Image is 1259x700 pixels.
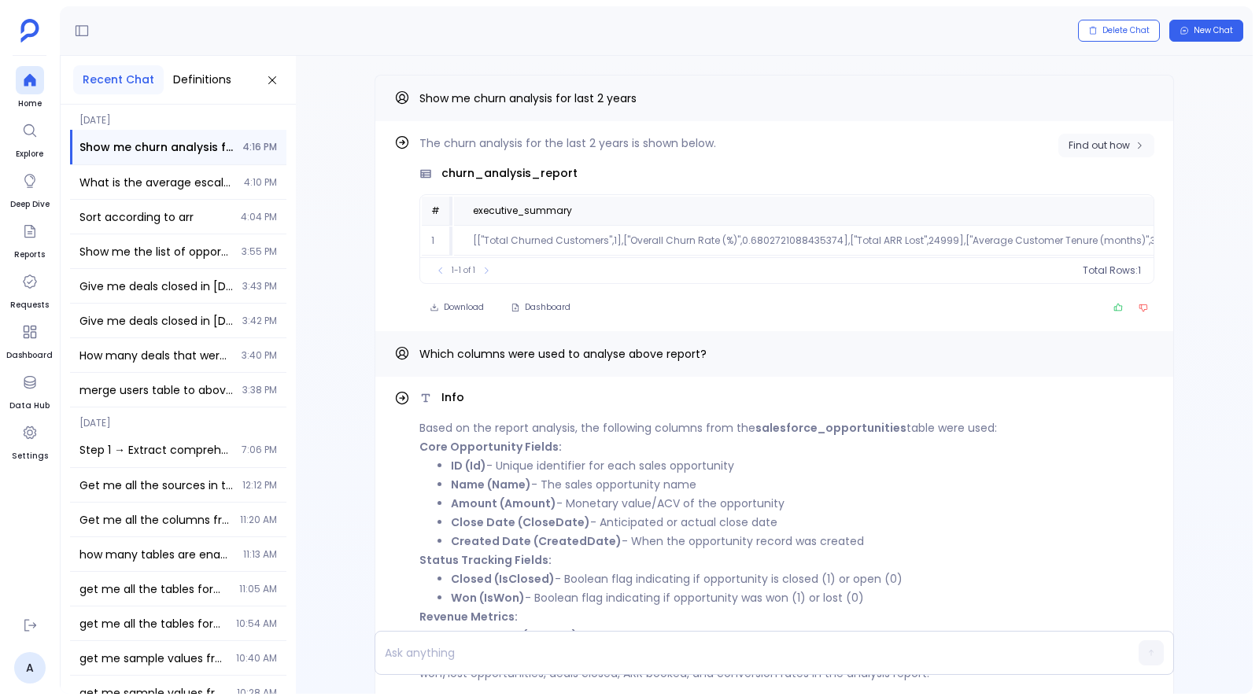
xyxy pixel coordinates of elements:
strong: Amount (Amount) [451,496,556,511]
span: 7:06 PM [242,444,277,456]
span: get me all the tables form the system [79,581,230,597]
strong: Core Opportunity Fields: [419,439,562,455]
span: 10:40 AM [236,652,277,665]
span: Get me all the columns from the system and how many of them have primary columns [79,512,231,528]
span: Give me deals closed in 2015 [79,278,233,294]
span: 3:43 PM [242,280,277,293]
button: Delete Chat [1078,20,1160,42]
span: 3:40 PM [242,349,277,362]
span: New Chat [1194,25,1233,36]
span: Requests [10,299,49,311]
button: Definitions [164,65,241,94]
li: - Anticipated or actual close date [451,513,1154,532]
strong: Current ARR (ARR__c) [451,628,578,643]
button: Download [419,297,494,319]
a: Settings [12,418,48,462]
span: get me sample values from account table [79,650,227,666]
span: get me all the tables form the system [79,616,227,632]
button: Dashboard [500,297,581,319]
span: 10:54 AM [236,617,277,630]
strong: Status Tracking Fields: [419,552,552,568]
p: Based on the report analysis, the following columns from the table were used: [419,418,1154,437]
li: - The sales opportunity name [451,475,1154,494]
span: churn_analysis_report [441,165,578,182]
strong: Closed (IsClosed) [451,571,555,587]
li: - Monetary value/ACV of the opportunity [451,494,1154,513]
span: 1 [1138,264,1141,277]
span: Which columns were used to analyse above report? [419,346,707,362]
span: Download [444,302,484,313]
span: 11:20 AM [240,514,277,526]
span: [DATE] [70,407,286,429]
span: 3:55 PM [242,245,277,258]
button: Recent Chat [73,65,164,94]
span: Sort according to arr [79,209,231,225]
li: - Unique identifier for each sales opportunity [451,456,1154,475]
span: Total Rows: [1083,264,1138,277]
span: Step 1 → Extract comprehensive list of all won opportunities from Salesforce using Won opportunit... [79,442,232,458]
span: merge users table to above closed_deals_last_3_years output. [79,382,233,398]
a: Reports [14,217,45,261]
span: 4:10 PM [244,176,277,189]
span: Explore [16,148,44,160]
li: - When the opportunity record was created [451,532,1154,551]
li: - Annual Recurring Revenue associated with the opportunity [451,626,1154,645]
span: Deep Dive [10,198,50,211]
a: Data Hub [9,368,50,412]
span: Get me all the sources in the system [79,477,233,493]
span: 4:16 PM [242,141,277,153]
button: Find out how [1058,134,1154,157]
span: # [431,204,440,217]
li: - Boolean flag indicating if opportunity is closed (1) or open (0) [451,569,1154,588]
a: Home [16,66,44,110]
span: 12:12 PM [242,479,277,492]
span: Show me churn analysis for last 2 years [79,139,233,155]
span: 11:05 AM [239,583,277,595]
span: executive_summary [473,204,572,217]
span: Show me churn analysis for last 2 years [419,90,637,106]
span: Home [16,98,44,110]
strong: salesforce_opportunities [755,420,906,436]
span: 3:42 PM [242,315,277,327]
span: Reports [14,249,45,261]
span: 3:38 PM [242,384,277,396]
span: Give me deals closed in 2039 [79,313,233,329]
strong: ID (Id) [451,458,486,473]
span: What is the average escalation rate of these opportunities? [79,175,234,190]
span: [DATE] [70,105,286,127]
span: 4:04 PM [241,211,277,223]
a: Explore [16,116,44,160]
span: Settings [12,450,48,462]
strong: Name (Name) [451,477,531,492]
li: - Boolean flag indicating if opportunity was won (1) or lost (0) [451,588,1154,607]
span: Find out how [1069,139,1130,152]
span: How many deals that were closed in the last 3 years have stopped used the service [79,348,232,363]
img: petavue logo [20,19,39,42]
span: Dashboard [6,349,53,362]
button: New Chat [1169,20,1243,42]
span: Delete Chat [1102,25,1150,36]
a: Deep Dive [10,167,50,211]
strong: Revenue Metrics: [419,609,518,624]
strong: Won (IsWon) [451,590,525,606]
strong: Close Date (CloseDate) [451,514,590,530]
td: 1 [422,227,452,256]
span: Info [441,389,464,406]
strong: Created Date (CreatedDate) [451,533,622,549]
span: how many tables are enabled and disabled in my system [79,547,234,562]
span: 1-1 of 1 [452,264,475,277]
a: A [14,652,46,683]
a: Dashboard [6,318,53,362]
span: 10:28 AM [237,687,277,699]
span: 11:13 AM [243,548,277,561]
p: The churn analysis for the last 2 years is shown below. [419,134,1154,153]
a: Requests [10,267,49,311]
span: Show me the list of opportuntiies for the above metrics [79,244,232,260]
span: Data Hub [9,400,50,412]
span: Dashboard [525,302,570,313]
